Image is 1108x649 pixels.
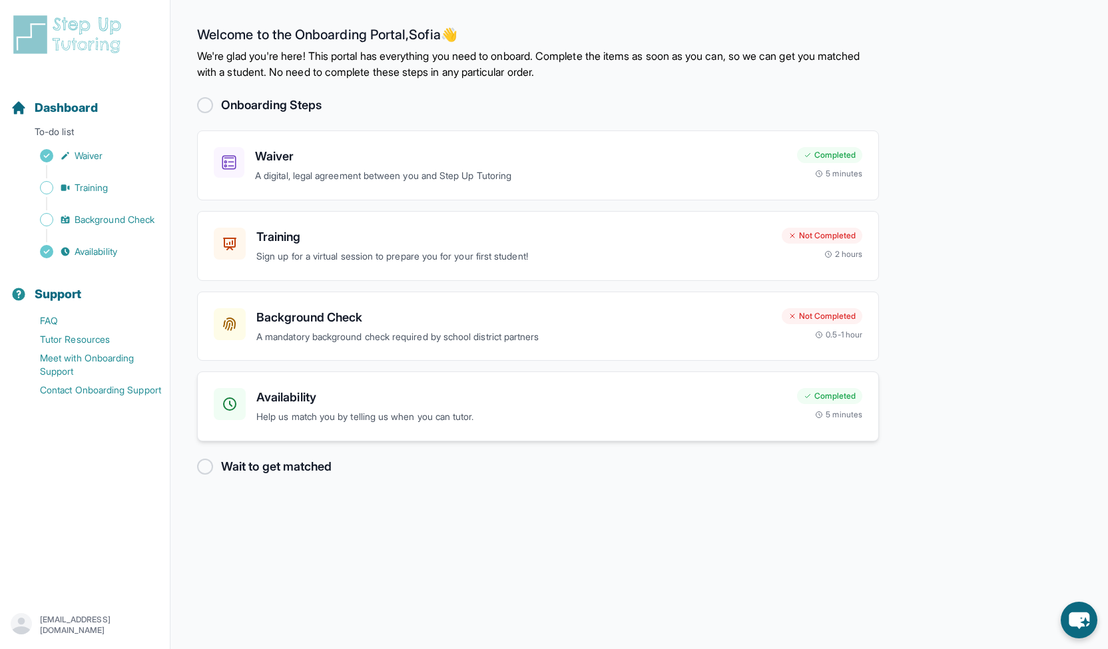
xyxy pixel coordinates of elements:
[35,99,98,117] span: Dashboard
[256,308,771,327] h3: Background Check
[197,48,879,80] p: We're glad you're here! This portal has everything you need to onboard. Complete the items as soo...
[197,130,879,200] a: WaiverA digital, legal agreement between you and Step Up TutoringCompleted5 minutes
[11,178,170,197] a: Training
[797,388,862,404] div: Completed
[782,228,862,244] div: Not Completed
[5,264,164,309] button: Support
[11,242,170,261] a: Availability
[11,146,170,165] a: Waiver
[255,147,786,166] h3: Waiver
[256,249,771,264] p: Sign up for a virtual session to prepare you for your first student!
[75,245,117,258] span: Availability
[11,613,159,637] button: [EMAIL_ADDRESS][DOMAIN_NAME]
[221,457,332,476] h2: Wait to get matched
[5,77,164,122] button: Dashboard
[35,285,82,304] span: Support
[782,308,862,324] div: Not Completed
[75,213,154,226] span: Background Check
[197,27,879,48] h2: Welcome to the Onboarding Portal, Sofia 👋
[75,149,103,162] span: Waiver
[11,349,170,381] a: Meet with Onboarding Support
[256,329,771,345] p: A mandatory background check required by school district partners
[1061,602,1097,638] button: chat-button
[40,614,159,636] p: [EMAIL_ADDRESS][DOMAIN_NAME]
[256,228,771,246] h3: Training
[815,168,862,179] div: 5 minutes
[221,96,322,114] h2: Onboarding Steps
[256,409,786,425] p: Help us match you by telling us when you can tutor.
[255,168,786,184] p: A digital, legal agreement between you and Step Up Tutoring
[197,211,879,281] a: TrainingSign up for a virtual session to prepare you for your first student!Not Completed2 hours
[11,210,170,229] a: Background Check
[815,329,862,340] div: 0.5-1 hour
[256,388,786,407] h3: Availability
[11,330,170,349] a: Tutor Resources
[11,381,170,399] a: Contact Onboarding Support
[75,181,109,194] span: Training
[197,371,879,441] a: AvailabilityHelp us match you by telling us when you can tutor.Completed5 minutes
[11,312,170,330] a: FAQ
[815,409,862,420] div: 5 minutes
[11,13,129,56] img: logo
[11,99,98,117] a: Dashboard
[5,125,164,144] p: To-do list
[824,249,863,260] div: 2 hours
[197,292,879,361] a: Background CheckA mandatory background check required by school district partnersNot Completed0.5...
[797,147,862,163] div: Completed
